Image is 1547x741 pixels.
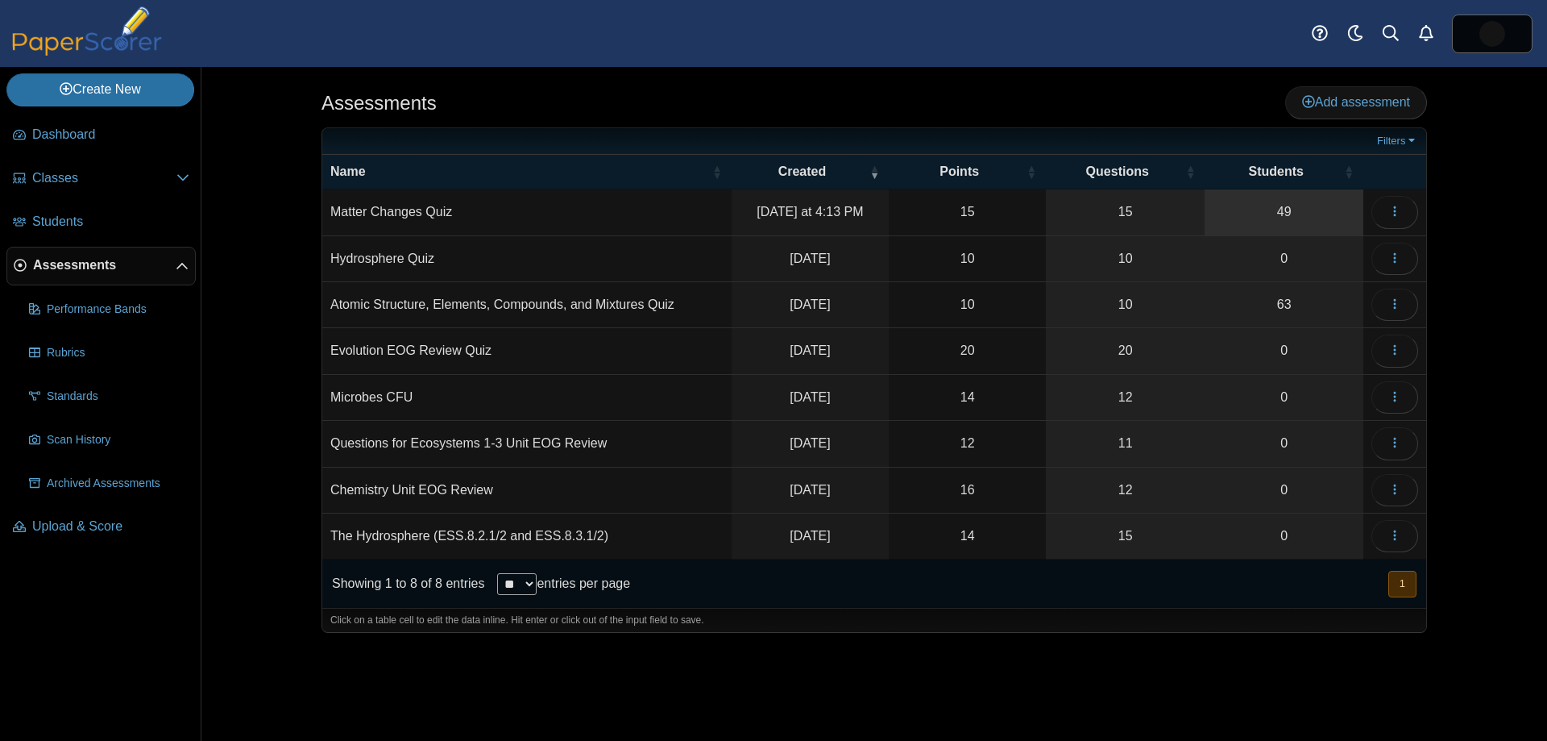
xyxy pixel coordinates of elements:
[1205,514,1363,559] a: 0
[1205,189,1363,235] a: 49
[23,464,196,503] a: Archived Assessments
[23,421,196,460] a: Scan History
[1408,16,1444,52] a: Alerts
[1302,95,1410,109] span: Add assessment
[790,436,830,450] time: Apr 26, 2025 at 10:44 AM
[1205,282,1363,327] a: 63
[790,483,830,497] time: Apr 25, 2025 at 10:47 AM
[1185,155,1195,189] span: Questions : Activate to sort
[32,126,189,144] span: Dashboard
[6,508,196,547] a: Upload & Score
[1046,375,1205,420] a: 12
[322,560,484,608] div: Showing 1 to 8 of 8 entries
[1452,15,1532,53] a: ps.74CSeXsONR1xs8MJ
[1046,328,1205,373] a: 20
[322,236,732,282] td: Hydrosphere Quiz
[1344,155,1354,189] span: Students : Activate to sort
[889,514,1046,560] td: 14
[322,421,732,467] td: Questions for Ecosystems 1-3 Unit EOG Review
[6,6,168,56] img: PaperScorer
[1046,468,1205,513] a: 12
[47,345,189,361] span: Rubrics
[939,164,979,178] span: Points
[1046,189,1205,235] a: 15
[1285,86,1427,119] a: Add assessment
[32,213,189,231] span: Students
[1205,375,1363,420] a: 0
[33,256,176,274] span: Assessments
[23,290,196,329] a: Performance Bands
[1046,514,1205,559] a: 15
[889,282,1046,328] td: 10
[322,282,732,328] td: Atomic Structure, Elements, Compounds, and Mixtures Quiz
[1205,328,1363,373] a: 0
[889,421,1046,467] td: 12
[1479,21,1505,47] span: Jasmine McNair
[32,169,176,187] span: Classes
[322,189,732,235] td: Matter Changes Quiz
[889,189,1046,235] td: 15
[869,155,879,189] span: Created : Activate to remove sorting
[790,529,830,543] time: Mar 31, 2025 at 2:35 PM
[1046,236,1205,281] a: 10
[790,343,830,357] time: May 19, 2025 at 11:09 AM
[1205,236,1363,281] a: 0
[322,608,1426,632] div: Click on a table cell to edit the data inline. Hit enter or click out of the input field to save.
[1248,164,1303,178] span: Students
[322,514,732,560] td: The Hydrosphere (ESS.8.2.1/2 and ESS.8.3.1/2)
[790,390,830,404] time: May 9, 2025 at 8:06 AM
[6,73,194,106] a: Create New
[537,577,630,590] label: entries per page
[322,375,732,421] td: Microbes CFU
[1046,282,1205,327] a: 10
[778,164,827,178] span: Created
[330,164,366,178] span: Name
[1479,21,1505,47] img: ps.74CSeXsONR1xs8MJ
[321,90,437,117] h1: Assessments
[757,205,863,219] time: Sep 13, 2025 at 4:13 PM
[322,328,732,374] td: Evolution EOG Review Quiz
[889,375,1046,421] td: 14
[712,155,722,189] span: Name : Activate to sort
[23,377,196,416] a: Standards
[889,236,1046,282] td: 10
[889,468,1046,514] td: 16
[32,518,189,535] span: Upload & Score
[6,247,196,285] a: Assessments
[1046,421,1205,466] a: 11
[1205,421,1363,466] a: 0
[1388,571,1416,597] button: 1
[6,44,168,58] a: PaperScorer
[790,298,830,311] time: Jul 18, 2025 at 5:39 PM
[23,334,196,373] a: Rubrics
[1373,133,1422,149] a: Filters
[47,476,189,492] span: Archived Assessments
[47,432,189,448] span: Scan History
[47,302,189,318] span: Performance Bands
[322,468,732,514] td: Chemistry Unit EOG Review
[6,203,196,242] a: Students
[6,160,196,198] a: Classes
[1205,468,1363,513] a: 0
[1387,571,1416,597] nav: pagination
[47,389,189,405] span: Standards
[790,252,830,265] time: Jul 25, 2025 at 10:46 PM
[6,116,196,155] a: Dashboard
[1086,164,1149,178] span: Questions
[889,328,1046,374] td: 20
[1026,155,1036,189] span: Points : Activate to sort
